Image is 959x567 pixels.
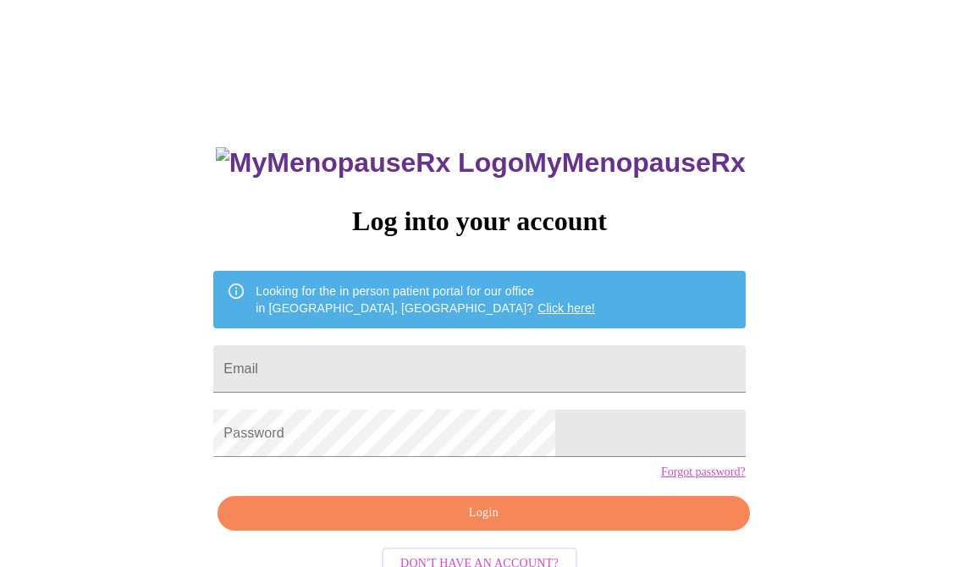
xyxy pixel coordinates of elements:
[218,496,749,531] button: Login
[216,147,524,179] img: MyMenopauseRx Logo
[213,206,745,237] h3: Log into your account
[216,147,746,179] h3: MyMenopauseRx
[256,276,595,323] div: Looking for the in person patient portal for our office in [GEOGRAPHIC_DATA], [GEOGRAPHIC_DATA]?
[237,503,730,524] span: Login
[537,301,595,315] a: Click here!
[661,465,746,479] a: Forgot password?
